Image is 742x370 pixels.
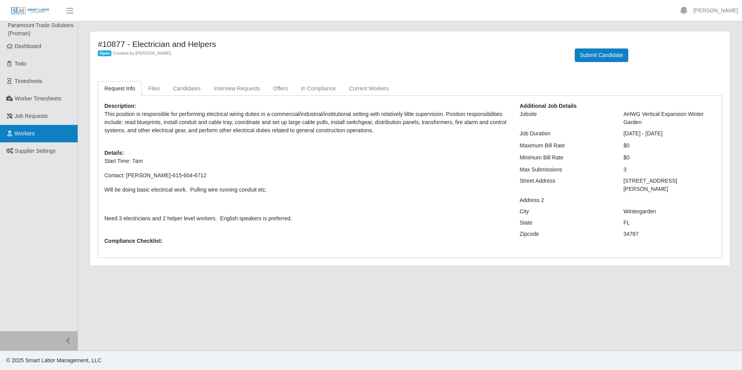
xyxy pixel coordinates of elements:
[514,230,618,238] div: Zipcode
[514,177,618,193] div: Street Address
[104,186,508,194] p: Will be doing basic electrical work. Pulling wire running conduit etc.
[514,219,618,227] div: State
[514,130,618,138] div: Job Duration
[166,81,207,96] a: Candidates
[693,7,738,15] a: [PERSON_NAME]
[207,81,267,96] a: Interview Requests
[15,61,26,67] span: Todo
[514,207,618,216] div: City
[15,148,56,154] span: Supplier Settings
[15,43,42,49] span: Dashboard
[8,22,74,36] span: Paramount Trade Solutions (Proman)
[98,39,563,49] h4: #10877 - Electrician and Helpers
[514,166,618,174] div: Max Submissions
[514,110,618,126] div: Jobsite
[15,95,61,102] span: Worker Timesheets
[104,103,136,109] b: Description:
[113,51,171,55] span: Created by [PERSON_NAME]
[104,157,508,165] p: Start Time: 7am
[514,196,618,204] div: Address 2
[104,110,508,135] p: This position is responsible for performing electrical wiring duties in a commercial/industrial/i...
[617,154,721,162] div: $0
[617,142,721,150] div: $0
[514,142,618,150] div: Maximum Bill Rate
[6,357,101,363] span: © 2025 Smart Labor Management, LLC
[617,207,721,216] div: Wintergarden
[520,103,577,109] b: Additional Job Details
[617,230,721,238] div: 34787
[617,166,721,174] div: 3
[104,171,508,180] p: Contact: [PERSON_NAME]-615-604-6712
[15,113,48,119] span: Job Requests
[142,81,166,96] a: Files
[342,81,395,96] a: Current Workers
[267,81,295,96] a: Offers
[104,150,124,156] b: Details:
[514,154,618,162] div: Minimum Bill Rate
[575,48,628,62] button: Submit Candidate
[617,110,721,126] div: AHWG Vertical Expansion Winter Garden
[98,50,111,57] span: Open
[15,130,35,137] span: Workers
[617,130,721,138] div: [DATE] - [DATE]
[11,7,50,15] img: SLM Logo
[15,78,43,84] span: Timesheets
[104,238,163,244] b: Compliance Checklist:
[617,177,721,193] div: [STREET_ADDRESS][PERSON_NAME]
[617,219,721,227] div: FL
[295,81,343,96] a: In Compliance
[104,214,508,223] p: Need 3 electricians and 2 helper level workers. English speakers is preferred.
[98,81,142,96] a: Request Info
